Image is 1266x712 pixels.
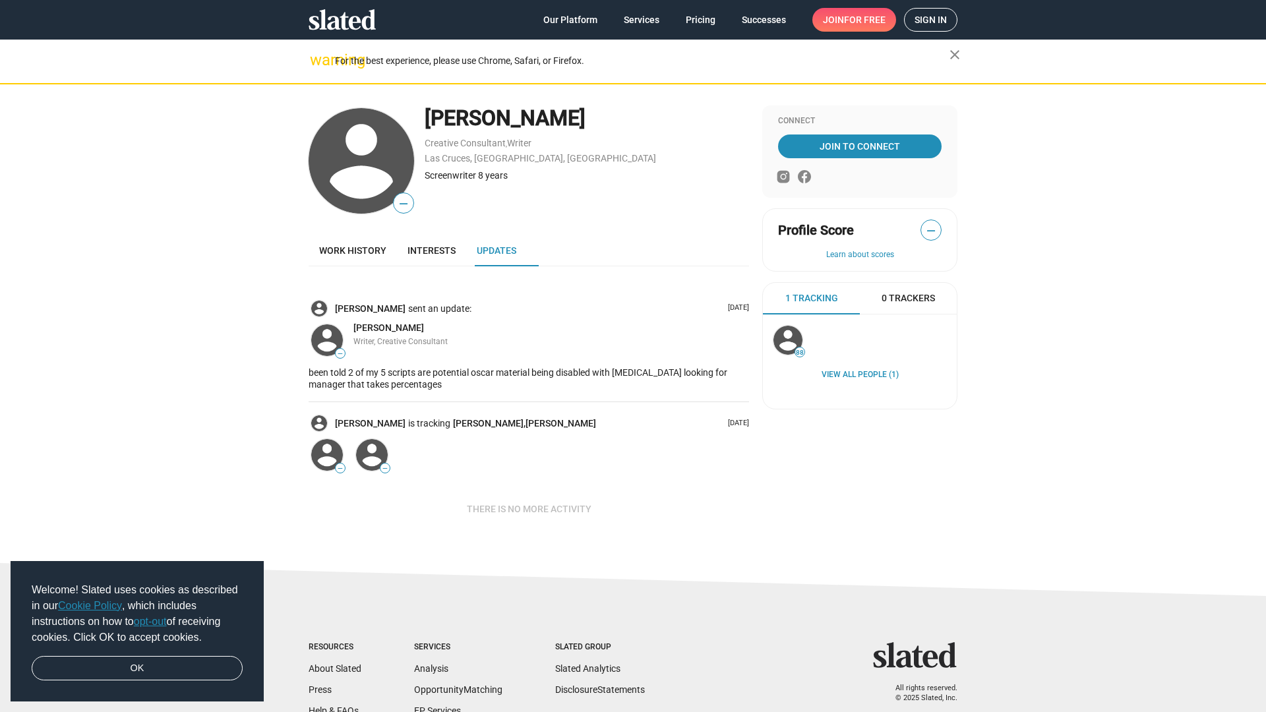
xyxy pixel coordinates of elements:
[812,8,896,32] a: Joinfor free
[844,8,886,32] span: for free
[778,134,942,158] a: Join To Connect
[822,370,899,380] a: View all People (1)
[795,349,804,357] span: 88
[336,350,345,357] span: —
[336,465,345,472] span: —
[533,8,608,32] a: Our Platform
[309,367,749,391] p: been told 2 of my 5 scripts are potential oscar material being disabled with [MEDICAL_DATA] looki...
[915,9,947,31] span: Sign in
[425,138,506,148] a: Creative Consultant
[882,684,957,703] p: All rights reserved. © 2025 Slated, Inc.
[353,322,424,333] span: [PERSON_NAME]
[310,52,326,68] mat-icon: warning
[309,642,361,653] div: Resources
[353,322,424,334] a: [PERSON_NAME]
[380,465,390,472] span: —
[477,245,516,256] span: Updates
[823,8,886,32] span: Join
[742,8,786,32] span: Successes
[414,663,448,674] a: Analysis
[335,52,950,70] div: For the best experience, please use Chrome, Safari, or Firefox.
[414,684,502,695] a: OpportunityMatching
[723,419,749,429] p: [DATE]
[414,642,502,653] div: Services
[882,292,935,305] span: 0 Trackers
[467,497,591,521] span: There is no more activity
[555,663,620,674] a: Slated Analytics
[466,235,527,266] a: Updates
[778,222,854,239] span: Profile Score
[731,8,797,32] a: Successes
[778,250,942,260] button: Learn about scores
[335,417,408,430] a: [PERSON_NAME]
[425,104,749,133] div: [PERSON_NAME]
[675,8,726,32] a: Pricing
[543,8,597,32] span: Our Platform
[407,245,456,256] span: Interests
[778,116,942,127] div: Connect
[947,47,963,63] mat-icon: close
[309,684,332,695] a: Press
[624,8,659,32] span: Services
[686,8,715,32] span: Pricing
[408,417,453,430] span: is tracking
[397,235,466,266] a: Interests
[408,303,474,315] span: sent an update:
[904,8,957,32] a: Sign in
[921,222,941,239] span: —
[32,582,243,645] span: Welcome! Slated uses cookies as described in our , which includes instructions on how to of recei...
[309,663,361,674] a: About Slated
[785,292,838,305] span: 1 Tracking
[425,169,749,182] div: Screenwriter 8 years
[781,134,939,158] span: Join To Connect
[506,140,507,148] span: ,
[425,153,656,163] a: Las Cruces, [GEOGRAPHIC_DATA], [GEOGRAPHIC_DATA]
[335,303,408,315] a: [PERSON_NAME]
[32,656,243,681] a: dismiss cookie message
[526,418,596,429] span: [PERSON_NAME]
[353,337,448,346] span: Writer, Creative Consultant
[134,616,167,627] a: opt-out
[456,497,602,521] button: There is no more activity
[58,600,122,611] a: Cookie Policy
[507,138,531,148] a: Writer
[555,684,645,695] a: DisclosureStatements
[613,8,670,32] a: Services
[319,245,386,256] span: Work history
[723,303,749,313] p: [DATE]
[555,642,645,653] div: Slated Group
[309,235,397,266] a: Work history
[11,561,264,702] div: cookieconsent
[453,418,526,429] span: [PERSON_NAME],
[526,417,596,430] a: [PERSON_NAME]
[453,417,526,430] a: [PERSON_NAME],
[394,195,413,212] span: —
